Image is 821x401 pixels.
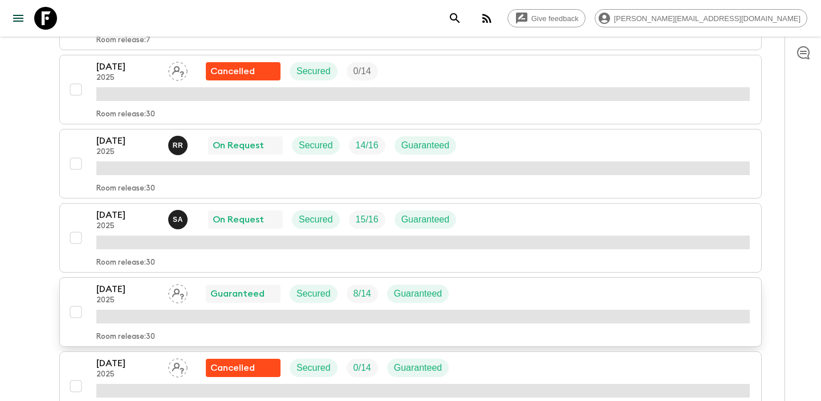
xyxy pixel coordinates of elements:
[210,64,255,78] p: Cancelled
[96,134,159,148] p: [DATE]
[168,287,188,297] span: Assign pack leader
[168,136,190,155] button: RR
[173,141,184,150] p: R R
[290,62,338,80] div: Secured
[213,213,264,226] p: On Request
[96,60,159,74] p: [DATE]
[206,62,281,80] div: Flash Pack cancellation
[96,148,159,157] p: 2025
[96,357,159,370] p: [DATE]
[96,282,159,296] p: [DATE]
[213,139,264,152] p: On Request
[168,362,188,371] span: Assign pack leader
[356,213,379,226] p: 15 / 16
[296,361,331,375] p: Secured
[168,65,188,74] span: Assign pack leader
[507,9,586,27] a: Give feedback
[96,370,159,379] p: 2025
[7,7,30,30] button: menu
[347,285,378,303] div: Trip Fill
[394,361,442,375] p: Guaranteed
[96,333,155,342] p: Room release: 30
[96,74,159,83] p: 2025
[96,184,155,193] p: Room release: 30
[296,287,331,301] p: Secured
[347,359,378,377] div: Trip Fill
[353,361,371,375] p: 0 / 14
[349,136,385,155] div: Trip Fill
[401,213,450,226] p: Guaranteed
[290,359,338,377] div: Secured
[356,139,379,152] p: 14 / 16
[210,361,255,375] p: Cancelled
[168,213,190,222] span: Suren Abeykoon
[59,129,762,199] button: [DATE]2025Ramli Raban On RequestSecuredTrip FillGuaranteedRoom release:30
[353,64,371,78] p: 0 / 14
[96,258,155,268] p: Room release: 30
[96,208,159,222] p: [DATE]
[299,139,333,152] p: Secured
[96,36,151,45] p: Room release: 7
[168,139,190,148] span: Ramli Raban
[96,222,159,231] p: 2025
[173,215,183,224] p: S A
[444,7,466,30] button: search adventures
[59,277,762,347] button: [DATE]2025Assign pack leaderGuaranteedSecuredTrip FillGuaranteedRoom release:30
[595,9,807,27] div: [PERSON_NAME][EMAIL_ADDRESS][DOMAIN_NAME]
[299,213,333,226] p: Secured
[206,359,281,377] div: Flash Pack cancellation
[608,14,807,23] span: [PERSON_NAME][EMAIL_ADDRESS][DOMAIN_NAME]
[394,287,442,301] p: Guaranteed
[525,14,585,23] span: Give feedback
[401,139,450,152] p: Guaranteed
[96,110,155,119] p: Room release: 30
[292,210,340,229] div: Secured
[292,136,340,155] div: Secured
[349,210,385,229] div: Trip Fill
[210,287,265,301] p: Guaranteed
[96,296,159,305] p: 2025
[347,62,378,80] div: Trip Fill
[59,203,762,273] button: [DATE]2025Suren AbeykoonOn RequestSecuredTrip FillGuaranteedRoom release:30
[290,285,338,303] div: Secured
[353,287,371,301] p: 8 / 14
[296,64,331,78] p: Secured
[168,210,190,229] button: SA
[59,55,762,124] button: [DATE]2025Assign pack leaderFlash Pack cancellationSecuredTrip FillRoom release:30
